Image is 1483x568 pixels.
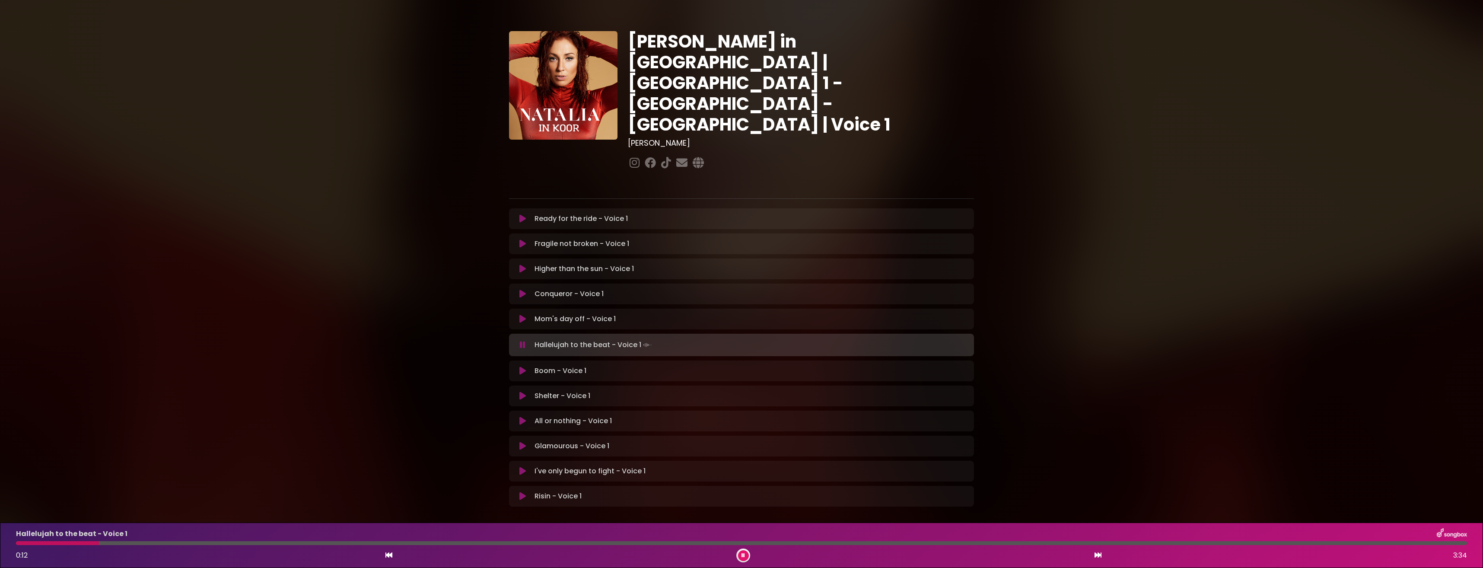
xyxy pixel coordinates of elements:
[535,366,586,376] p: Boom - Voice 1
[535,416,612,426] p: All or nothing - Voice 1
[16,529,127,539] p: Hallelujah to the beat - Voice 1
[535,214,628,224] p: Ready for the ride - Voice 1
[535,441,609,451] p: Glamourous - Voice 1
[509,31,617,140] img: YTVS25JmS9CLUqXqkEhs
[535,314,616,324] p: Mom's day off - Voice 1
[535,391,590,401] p: Shelter - Voice 1
[535,491,582,501] p: Risin - Voice 1
[535,466,646,476] p: I've only begun to fight - Voice 1
[535,289,604,299] p: Conqueror - Voice 1
[641,339,653,351] img: waveform4.gif
[535,264,634,274] p: Higher than the sun - Voice 1
[1437,528,1467,539] img: songbox-logo-white.png
[628,138,974,148] h3: [PERSON_NAME]
[535,239,629,249] p: Fragile not broken - Voice 1
[628,31,974,135] h1: [PERSON_NAME] in [GEOGRAPHIC_DATA] | [GEOGRAPHIC_DATA] 1 - [GEOGRAPHIC_DATA] - [GEOGRAPHIC_DATA] ...
[535,339,653,351] p: Hallelujah to the beat - Voice 1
